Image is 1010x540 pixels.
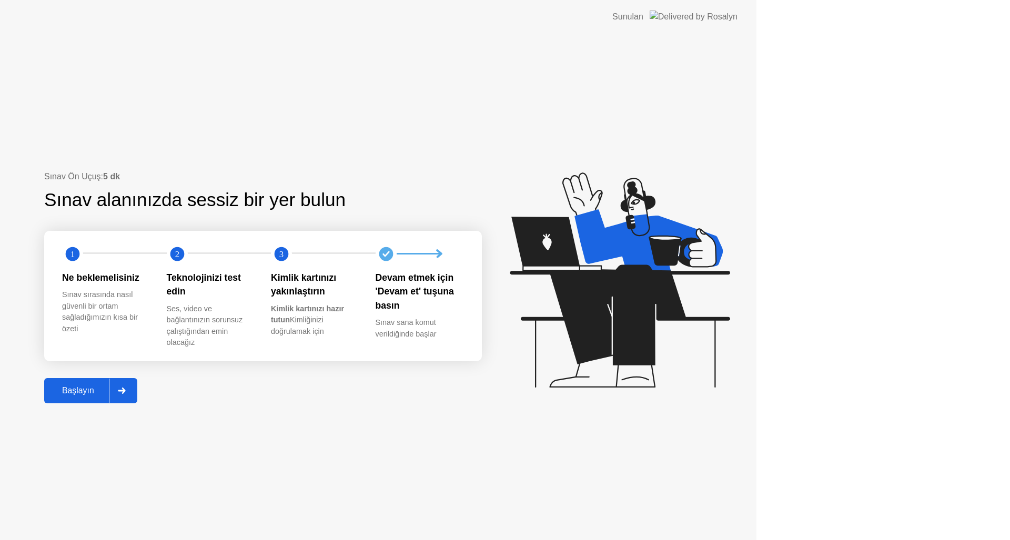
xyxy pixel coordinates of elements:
div: Teknolojinizi test edin [167,271,255,299]
div: Kimlik kartınızı yakınlaştırın [271,271,359,299]
div: Devam etmek için 'Devam et' tuşuna basın [376,271,463,312]
div: Başlayın [47,386,109,395]
text: 2 [175,249,179,259]
text: 3 [279,249,284,259]
div: Sunulan [612,11,643,23]
div: Kimliğinizi doğrulamak için [271,303,359,338]
text: 1 [70,249,75,259]
b: Kimlik kartınızı hazır tutun [271,304,344,324]
div: Ses, video ve bağlantınızın sorunsuz çalıştığından emin olacağız [167,303,255,349]
div: Sınav Ön Uçuş: [44,170,482,183]
button: Başlayın [44,378,137,403]
b: 5 dk [103,172,120,181]
div: Ne beklemelisiniz [62,271,150,284]
div: Sınav sana komut verildiğinde başlar [376,317,463,340]
img: Delivered by Rosalyn [650,11,738,23]
div: Sınav sırasında nasıl güvenli bir ortam sağladığımızın kısa bir özeti [62,289,150,334]
div: Sınav alanınızda sessiz bir yer bulun [44,186,415,214]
